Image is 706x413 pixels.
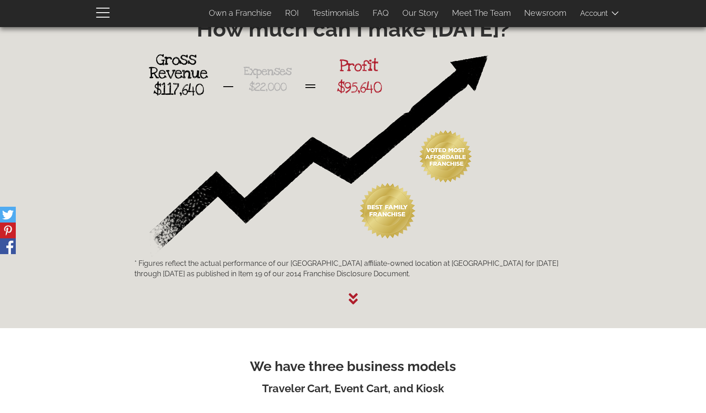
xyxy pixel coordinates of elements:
[202,4,278,23] a: Own a Franchise
[517,4,573,23] a: Newsroom
[134,259,558,278] span: * Figures reflect the actual performance of our [GEOGRAPHIC_DATA] affiliate-owned location at [GE...
[22,17,684,41] h1: How much can I make [DATE]?
[278,4,305,23] a: ROI
[445,4,517,23] a: Meet The Team
[22,383,684,394] h3: Traveler Cart, Event Cart, and Kiosk
[305,4,366,23] a: Testimonials
[22,359,684,374] h2: We have three business models
[396,4,445,23] a: Our Story
[366,4,396,23] a: FAQ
